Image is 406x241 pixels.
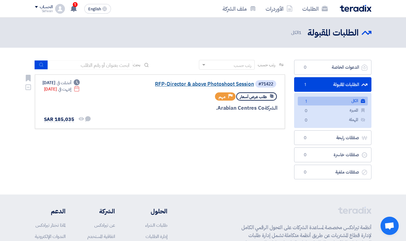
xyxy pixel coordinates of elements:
div: رتب حسب [234,62,251,69]
span: 0 [302,135,309,141]
h2: الطلبات المقبولة [307,27,359,39]
a: RFP-Director & above Photoshoot Session [133,81,254,87]
a: الندوات الإلكترونية [35,233,65,240]
span: الكل [291,29,303,36]
a: صفقات ملغية0 [294,165,371,180]
img: Teradix logo [340,5,371,12]
div: الحساب [40,5,53,10]
a: اتفاقية المستخدم [87,233,115,240]
span: 0 [302,64,309,71]
span: إنتهت في [58,86,71,92]
div: Arabian Centres Co. [132,104,277,112]
span: 1 [302,82,309,88]
a: لماذا تختار تيرادكس [35,222,65,229]
a: طلبات الشراء [145,222,167,229]
li: الشركة [83,207,115,216]
span: 0 [303,117,310,124]
a: الأوردرات [261,2,297,16]
span: طلب عرض أسعار [240,94,267,100]
div: #71422 [258,82,273,86]
a: الدعوات الخاصة0 [294,60,371,75]
span: بحث [133,62,141,68]
input: ابحث بعنوان أو رقم الطلب [48,60,133,70]
li: الحلول [133,207,167,216]
a: إدارة الطلبات [146,233,167,240]
span: 0 [302,152,309,158]
span: SAR 185,035 [44,116,74,123]
a: عن تيرادكس [94,222,115,229]
a: المهملة [298,115,368,124]
a: المميزة [298,106,368,115]
a: الكل [298,97,368,105]
span: 1 [299,29,301,36]
div: [DATE] [44,86,80,92]
img: profile_test.png [55,4,65,14]
a: صفقات رابحة0 [294,130,371,145]
span: 1 [73,2,78,7]
div: Safwan [35,9,53,13]
li: الدعم [35,207,65,216]
span: 1 [303,98,310,105]
span: 0 [303,108,310,114]
span: الشركة [264,104,277,112]
a: الطلبات المقبولة1 [294,77,371,92]
div: Open chat [381,217,399,235]
button: English [84,4,111,14]
span: رتب حسب [258,62,275,68]
span: 0 [302,169,309,175]
a: الطلبات [297,2,333,16]
span: English [88,7,101,11]
span: أنشئت في [57,80,71,86]
div: [DATE] [42,80,80,86]
span: مهم [219,94,226,100]
a: ملف الشركة [218,2,261,16]
a: صفقات خاسرة0 [294,147,371,162]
